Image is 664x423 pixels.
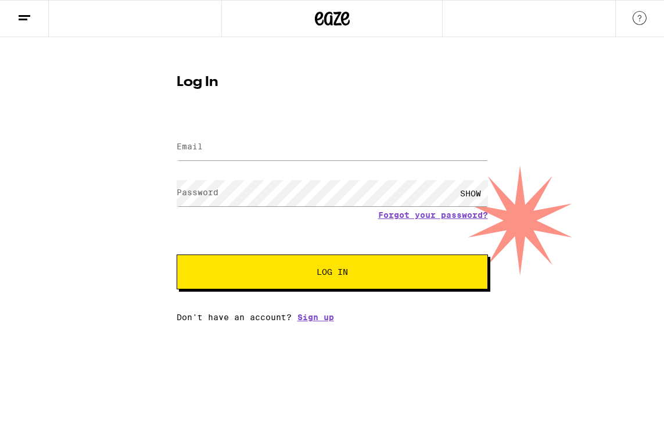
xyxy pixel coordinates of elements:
[177,134,488,160] input: Email
[297,313,334,322] a: Sign up
[453,180,488,206] div: SHOW
[378,210,488,220] a: Forgot your password?
[177,188,218,197] label: Password
[177,142,203,151] label: Email
[177,313,488,322] div: Don't have an account?
[177,254,488,289] button: Log In
[177,76,488,89] h1: Log In
[317,268,348,276] span: Log In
